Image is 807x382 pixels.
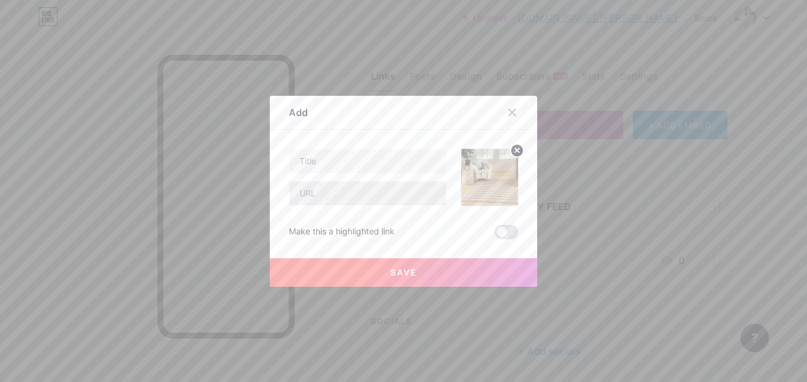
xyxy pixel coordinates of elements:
span: Save [390,267,417,277]
input: Title [289,149,446,173]
button: Save [270,258,537,287]
div: Make this a highlighted link [289,225,395,239]
div: Add [289,105,308,120]
input: URL [289,181,446,205]
img: link_thumbnail [461,149,518,206]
